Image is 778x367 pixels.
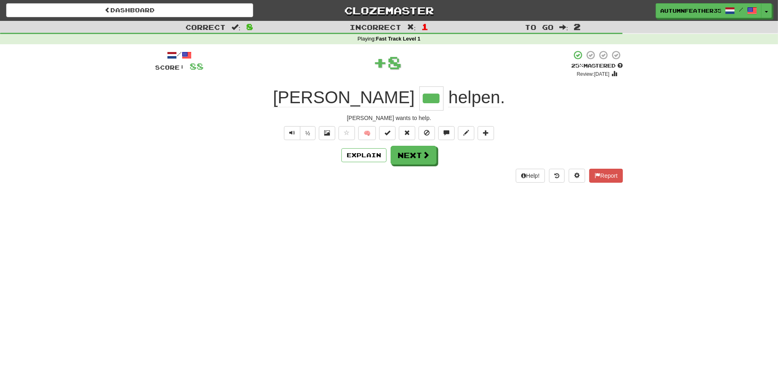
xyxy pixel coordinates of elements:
[190,61,204,71] span: 88
[478,126,494,140] button: Add to collection (alt+a)
[577,71,610,77] small: Review: [DATE]
[358,126,376,140] button: 🧠
[391,146,437,165] button: Next
[571,62,623,70] div: Mastered
[516,169,545,183] button: Help!
[273,88,414,107] span: [PERSON_NAME]
[155,64,185,71] span: Score:
[373,50,387,75] span: +
[574,22,581,32] span: 2
[350,23,401,31] span: Incorrect
[387,52,402,72] span: 8
[319,126,335,140] button: Show image (alt+x)
[282,126,316,140] div: Text-to-speech controls
[231,24,240,31] span: :
[155,50,204,60] div: /
[376,36,421,42] strong: Fast Track Level 1
[339,126,355,140] button: Favorite sentence (alt+f)
[739,7,743,12] span: /
[589,169,623,183] button: Report
[444,88,505,107] span: .
[419,126,435,140] button: Ignore sentence (alt+i)
[571,62,583,69] span: 25 %
[549,169,565,183] button: Round history (alt+y)
[656,3,762,18] a: AutumnFeather3525 /
[525,23,554,31] span: To go
[300,126,316,140] button: ½
[399,126,415,140] button: Reset to 0% Mastered (alt+r)
[185,23,226,31] span: Correct
[458,126,474,140] button: Edit sentence (alt+d)
[559,24,568,31] span: :
[265,3,513,18] a: Clozemaster
[341,148,387,162] button: Explain
[438,126,455,140] button: Discuss sentence (alt+u)
[448,88,500,107] span: helpen
[407,24,416,31] span: :
[246,22,253,32] span: 8
[660,7,721,14] span: AutumnFeather3525
[155,114,623,122] div: [PERSON_NAME] wants to help.
[421,22,428,32] span: 1
[379,126,396,140] button: Set this sentence to 100% Mastered (alt+m)
[6,3,253,17] a: Dashboard
[284,126,300,140] button: Play sentence audio (ctl+space)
